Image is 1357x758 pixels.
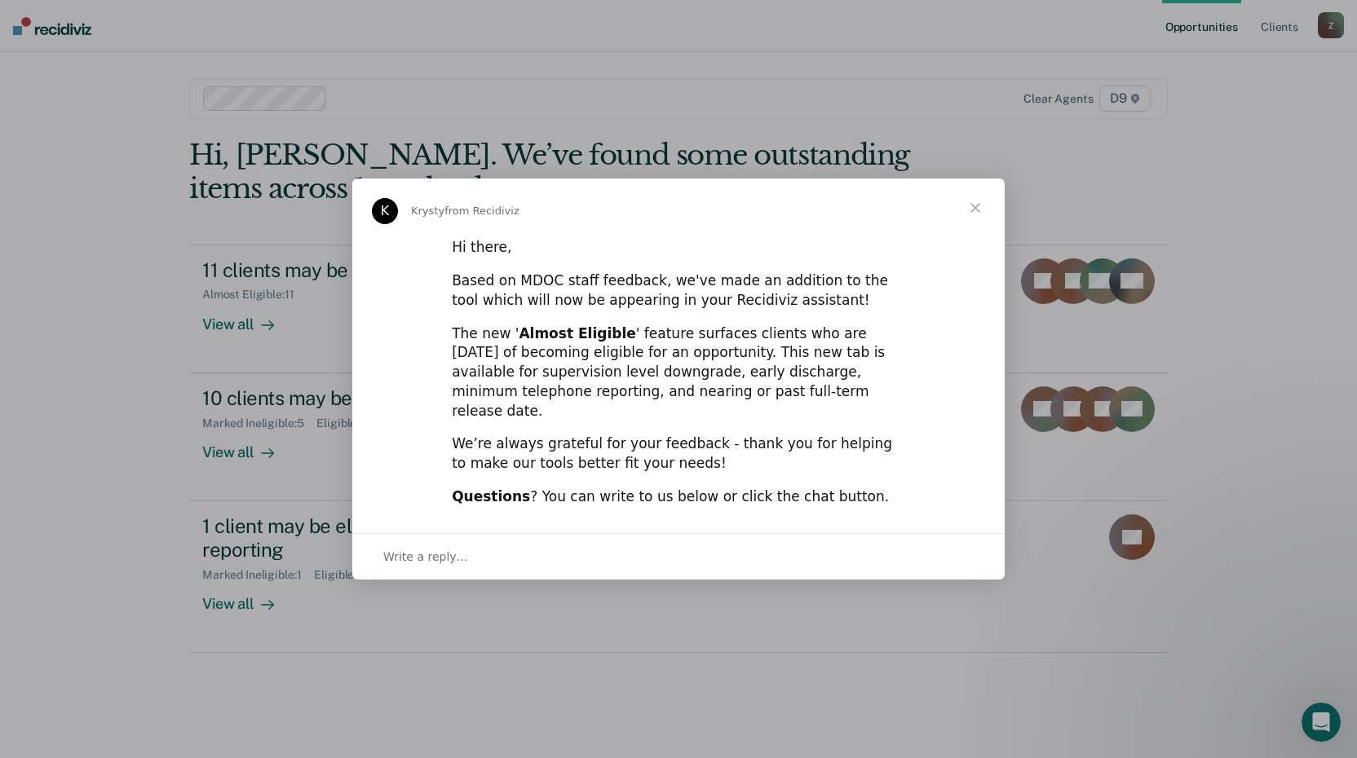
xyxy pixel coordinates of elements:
div: We’re always grateful for your feedback - thank you for helping to make our tools better fit your... [452,434,905,474]
b: Almost Eligible [519,325,635,342]
span: Krysty [411,205,444,217]
b: Questions [452,488,530,505]
div: Hi there, [452,238,905,258]
div: Profile image for Krysty [372,198,398,224]
div: ? You can write to us below or click the chat button. [452,487,905,507]
span: Write a reply… [383,546,468,567]
span: from Recidiviz [444,205,519,217]
div: The new ' ' feature surfaces clients who are [DATE] of becoming eligible for an opportunity. This... [452,324,905,421]
div: Open conversation and reply [352,533,1005,580]
div: Based on MDOC staff feedback, we've made an addition to the tool which will now be appearing in y... [452,271,905,311]
span: Close [946,178,1005,237]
